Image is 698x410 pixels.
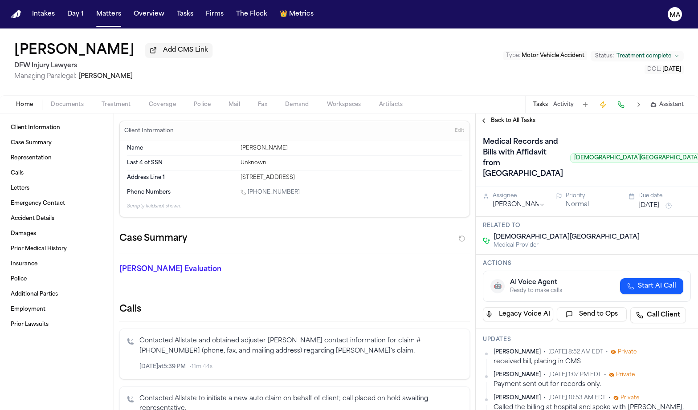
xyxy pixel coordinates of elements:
[145,43,212,57] button: Add CMS Link
[620,278,683,294] button: Start AI Call
[606,349,608,356] span: •
[494,380,691,389] div: Payment sent out for records only.
[543,349,546,356] span: •
[7,272,106,286] a: Police
[566,192,618,199] div: Priority
[163,46,208,55] span: Add CMS Link
[102,101,131,108] span: Treatment
[285,101,309,108] span: Demand
[483,336,691,343] h3: Updates
[510,287,562,294] div: Ready to make calls
[78,73,133,80] span: [PERSON_NAME]
[7,196,106,211] a: Emergency Contact
[616,371,635,378] span: Private
[638,192,691,199] div: Due date
[595,53,614,60] span: Status:
[327,101,361,108] span: Workspaces
[604,371,606,378] span: •
[7,166,106,180] a: Calls
[194,101,211,108] span: Police
[645,65,684,74] button: Edit DOL: 2025-07-10
[119,231,187,246] h2: Case Summary
[139,336,462,357] p: Contacted Allstate and obtained adjuster [PERSON_NAME] contact information for claim #[PHONE_NUMB...
[543,394,546,402] span: •
[11,10,21,19] img: Finch Logo
[494,233,640,242] span: [DEMOGRAPHIC_DATA][GEOGRAPHIC_DATA]
[494,282,502,291] span: 🤖
[127,203,462,210] p: 8 empty fields not shown.
[566,200,589,209] button: Normal
[548,394,606,402] span: [DATE] 10:53 AM EDT
[202,6,227,22] button: Firms
[7,121,106,135] a: Client Information
[173,6,197,22] button: Tasks
[494,371,541,378] span: [PERSON_NAME]
[189,363,212,370] span: • 11m 44s
[494,349,541,356] span: [PERSON_NAME]
[119,303,470,316] h2: Calls
[618,349,637,356] span: Private
[14,43,135,59] button: Edit matter name
[7,302,106,317] a: Employment
[503,51,587,60] button: Edit Type: Motor Vehicle Accident
[494,357,691,366] div: received bill, placing in CMS
[7,151,106,165] a: Representation
[276,6,317,22] button: crownMetrics
[139,363,186,370] span: [DATE] at 5:39 PM
[553,101,574,108] button: Activity
[483,222,691,229] h3: Related to
[506,53,520,58] span: Type :
[258,101,267,108] span: Fax
[51,101,84,108] span: Documents
[483,307,553,321] button: Legacy Voice AI
[127,189,171,196] span: Phone Numbers
[241,145,462,152] div: [PERSON_NAME]
[241,189,300,196] a: Call 1 (224) 805-7525
[229,101,240,108] span: Mail
[479,135,567,181] h1: Medical Records and Bills with Affidavit from [GEOGRAPHIC_DATA]
[127,159,235,166] dt: Last 4 of SSN
[233,6,271,22] button: The Flock
[130,6,168,22] button: Overview
[579,98,592,111] button: Add Task
[11,10,21,19] a: Home
[14,61,212,71] h2: DFW Injury Lawyers
[616,53,671,60] span: Treatment complete
[127,174,235,181] dt: Address Line 1
[476,117,540,124] button: Back to All Tasks
[7,181,106,195] a: Letters
[7,242,106,256] a: Prior Medical History
[14,73,77,80] span: Managing Paralegal:
[64,6,87,22] button: Day 1
[615,98,627,111] button: Make a Call
[548,371,601,378] span: [DATE] 1:07 PM EDT
[608,394,611,402] span: •
[548,349,603,356] span: [DATE] 8:52 AM EDT
[494,394,541,402] span: [PERSON_NAME]
[7,227,106,241] a: Damages
[510,278,562,287] div: AI Voice Agent
[379,101,403,108] span: Artifacts
[241,159,462,166] div: Unknown
[533,101,548,108] button: Tasks
[659,101,684,108] span: Assistant
[638,282,676,291] span: Start AI Call
[483,260,691,267] h3: Actions
[493,192,545,199] div: Assignee
[647,67,661,72] span: DOL :
[29,6,58,22] a: Intakes
[597,98,609,111] button: Create Immediate Task
[662,67,681,72] span: [DATE]
[93,6,125,22] button: Matters
[7,287,106,301] a: Additional Parties
[119,264,229,275] p: [PERSON_NAME] Evaluation
[591,51,684,61] button: Change status from Treatment complete
[7,211,106,226] a: Accident Details
[452,124,467,138] button: Edit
